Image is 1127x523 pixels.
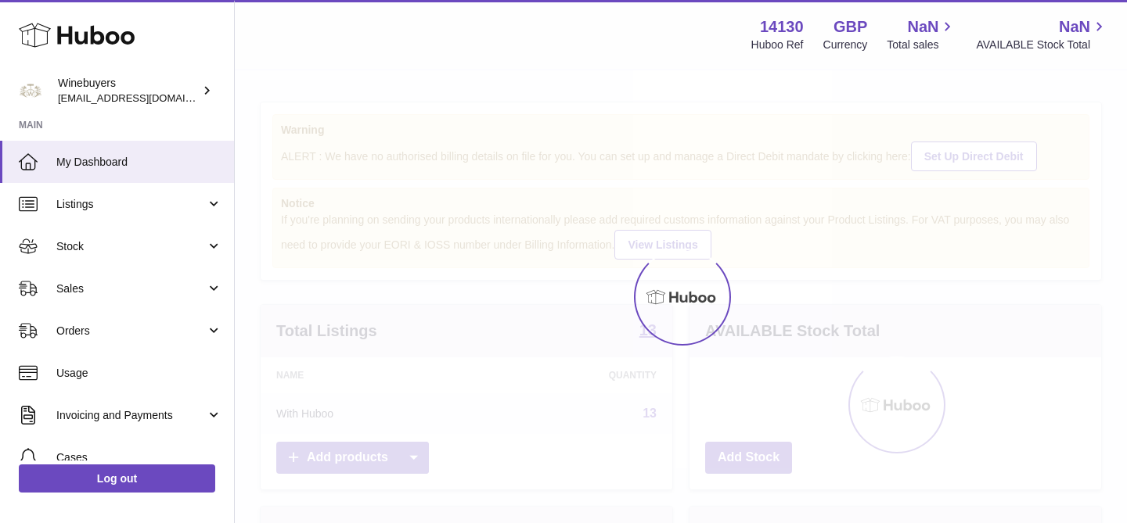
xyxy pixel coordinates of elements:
strong: 14130 [760,16,804,38]
div: Huboo Ref [751,38,804,52]
span: Cases [56,450,222,465]
a: NaN Total sales [887,16,956,52]
span: NaN [1059,16,1090,38]
span: Sales [56,281,206,296]
span: My Dashboard [56,155,222,170]
img: ben@winebuyers.com [19,79,42,102]
div: Currency [823,38,868,52]
a: Log out [19,464,215,493]
strong: GBP [834,16,867,38]
span: [EMAIL_ADDRESS][DOMAIN_NAME] [58,91,230,104]
span: Total sales [887,38,956,52]
span: Stock [56,239,206,254]
span: Listings [56,197,206,212]
div: Winebuyers [58,76,199,106]
span: Invoicing and Payments [56,408,206,423]
span: NaN [907,16,938,38]
span: Usage [56,366,222,381]
span: Orders [56,324,206,339]
a: NaN AVAILABLE Stock Total [976,16,1108,52]
span: AVAILABLE Stock Total [976,38,1108,52]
